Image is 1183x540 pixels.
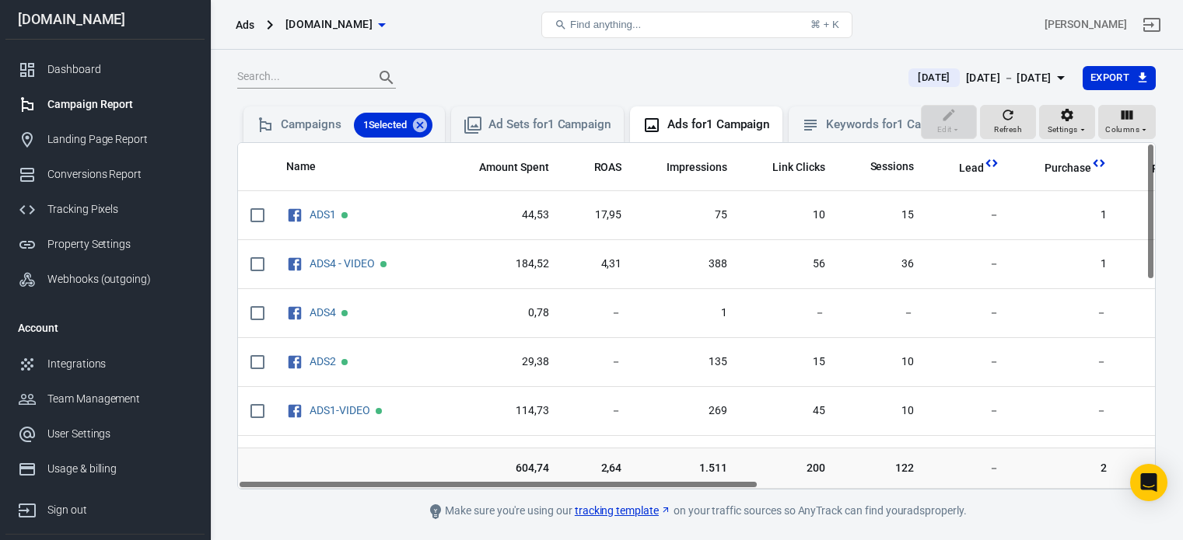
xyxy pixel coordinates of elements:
[850,207,915,223] span: 15
[286,304,303,322] svg: Facebook Ads
[850,403,915,419] span: 10
[646,207,727,223] span: 75
[47,391,192,407] div: Team Management
[1024,161,1091,176] span: Purchase
[870,159,915,175] span: Sessions
[1045,16,1127,33] div: Account id: 4UGDXuEy
[341,310,348,316] span: Active
[850,460,915,476] span: 122
[238,143,1155,489] div: scrollable content
[752,256,825,272] span: 56
[1024,354,1107,370] span: －
[286,353,303,371] svg: Facebook Ads
[47,271,192,287] div: Webhooks (outgoing)
[850,354,915,370] span: 10
[380,261,387,267] span: Active
[5,381,205,416] a: Team Management
[285,15,373,34] span: bdcnews.site
[1048,123,1078,137] span: Settings
[541,12,852,38] button: Find anything...⌘ + K
[752,158,825,176] span: The number of clicks on links within the ad that led to advertiser-specified destinations
[939,207,999,223] span: －
[1024,460,1107,476] span: 2
[939,354,999,370] span: －
[5,122,205,157] a: Landing Page Report
[5,262,205,297] a: Webhooks (outgoing)
[810,19,839,30] div: ⌘ + K
[5,192,205,227] a: Tracking Pixels
[47,201,192,218] div: Tracking Pixels
[310,356,338,367] span: ADS2
[5,486,205,528] a: Sign out
[47,356,192,372] div: Integrations
[667,158,727,176] span: The number of times your ads were on screen.
[667,117,770,133] div: Ads for 1 Campaign
[310,307,338,318] span: ADS4
[47,61,192,78] div: Dashboard
[574,460,622,476] span: 2,64
[354,113,433,138] div: 1Selected
[459,403,549,419] span: 114,73
[5,309,205,347] li: Account
[570,19,641,30] span: Find anything...
[667,160,727,176] span: Impressions
[286,159,316,175] span: Name
[310,208,336,221] a: ADS1
[354,117,417,133] span: 1 Selected
[574,305,622,321] span: －
[980,105,1036,139] button: Refresh
[939,305,999,321] span: －
[286,402,303,420] svg: Facebook Ads
[574,354,622,370] span: －
[1024,403,1107,419] span: －
[574,403,622,419] span: －
[47,502,192,518] div: Sign out
[310,209,338,220] span: ADS1
[310,306,336,319] a: ADS4
[5,451,205,486] a: Usage & billing
[912,70,956,85] span: [DATE]
[752,403,825,419] span: 45
[47,426,192,442] div: User Settings
[479,158,549,176] span: The estimated total amount of money you've spent on your campaign, ad set or ad during its schedule.
[939,256,999,272] span: －
[5,52,205,87] a: Dashboard
[347,502,1047,521] div: Make sure you're using our on your traffic sources so AnyTrack can find your ads properly.
[459,207,549,223] span: 44,53
[1024,207,1107,223] span: 1
[5,227,205,262] a: Property Settings
[47,166,192,183] div: Conversions Report
[850,305,915,321] span: －
[310,258,377,269] span: ADS4 - VIDEO
[310,405,373,416] span: ADS1-VIDEO
[752,354,825,370] span: 15
[376,408,382,414] span: Active
[1130,464,1167,501] div: Open Intercom Messenger
[286,206,303,225] svg: Facebook Ads
[939,161,984,176] span: Lead
[47,236,192,253] div: Property Settings
[341,359,348,365] span: Active
[646,354,727,370] span: 135
[939,460,999,476] span: －
[279,10,391,39] button: [DOMAIN_NAME]
[47,131,192,148] div: Landing Page Report
[5,87,205,122] a: Campaign Report
[850,256,915,272] span: 36
[310,404,370,416] a: ADS1-VIDEO
[984,155,999,171] svg: This column is calculated from AnyTrack real-time data
[47,96,192,113] div: Campaign Report
[310,257,375,270] a: ADS4 - VIDEO
[772,158,825,176] span: The number of clicks on links within the ad that led to advertiser-specified destinations
[594,158,622,176] span: The total return on ad spend
[646,460,727,476] span: 1.511
[1024,256,1107,272] span: 1
[1133,6,1171,44] a: Sign out
[1039,105,1095,139] button: Settings
[281,113,432,138] div: Campaigns
[459,460,549,476] span: 604,74
[310,355,336,368] a: ADS2
[236,17,254,33] div: Ads
[5,347,205,381] a: Integrations
[459,158,549,176] span: The estimated total amount of money you've spent on your campaign, ad set or ad during its schedule.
